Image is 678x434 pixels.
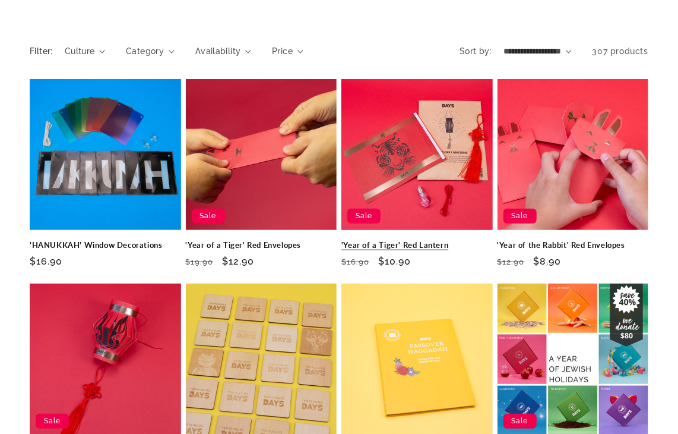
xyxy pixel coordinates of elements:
[195,45,251,58] summary: Availability (0 selected)
[272,45,293,58] span: Price
[126,45,164,58] span: Category
[65,45,105,58] summary: Culture (0 selected)
[341,240,493,250] a: 'Year of a Tiger' Red Lantern
[186,240,337,250] a: 'Year of a Tiger' Red Envelopes
[593,46,648,56] span: 307 products
[498,240,649,250] a: 'Year of the Rabbit' Red Envelopes
[195,45,241,58] span: Availability
[460,46,492,56] label: Sort by:
[126,45,175,58] summary: Category (0 selected)
[30,240,181,250] a: 'HANUKKAH' Window Decorations
[65,45,95,58] span: Culture
[30,45,53,58] h2: Filter:
[272,45,303,58] summary: Price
